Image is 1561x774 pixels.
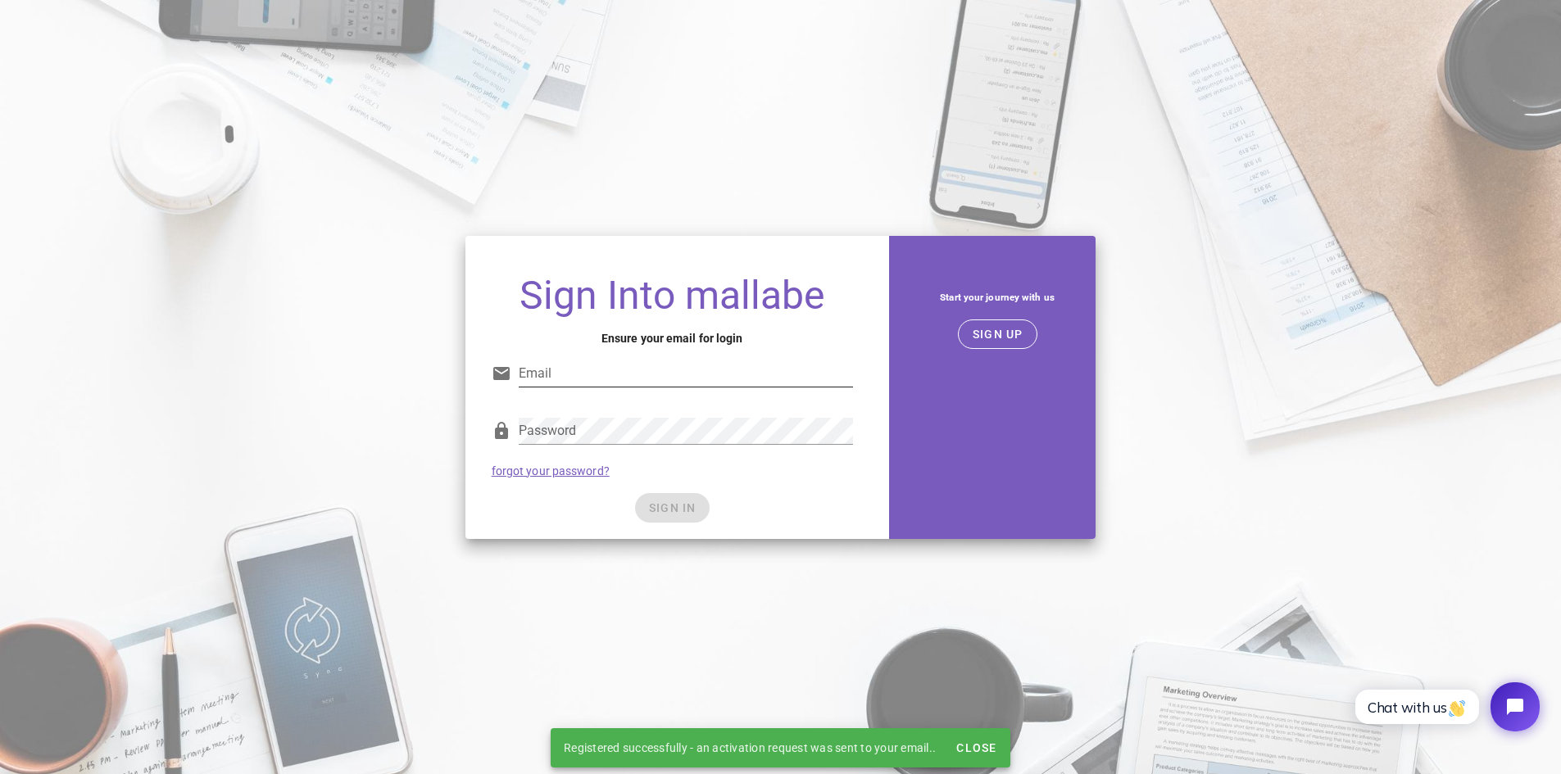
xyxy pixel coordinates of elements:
[492,275,853,316] h1: Sign Into mallabe
[492,329,853,347] h4: Ensure your email for login
[949,733,1003,763] button: Close
[955,741,996,754] span: Close
[958,319,1037,349] button: SIGN UP
[912,288,1083,306] h5: Start your journey with us
[1337,668,1554,745] iframe: Tidio Chat
[972,328,1023,341] span: SIGN UP
[551,728,949,767] div: Registered successfully - an activation request was sent to your email..
[492,464,610,478] a: forgot your password?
